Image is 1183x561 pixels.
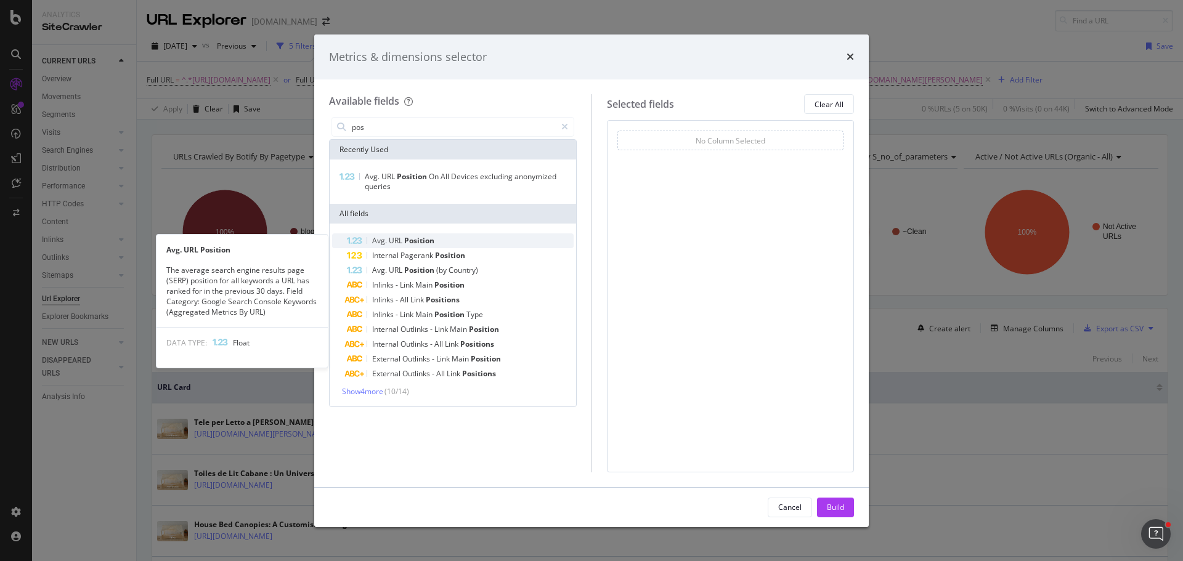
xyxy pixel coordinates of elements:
[778,502,802,512] div: Cancel
[47,73,110,81] div: Domain Overview
[329,94,399,108] div: Available fields
[314,34,869,527] div: modal
[450,324,469,334] span: Main
[33,71,43,81] img: tab_domain_overview_orange.svg
[441,171,451,182] span: All
[434,324,450,334] span: Link
[827,502,844,512] div: Build
[402,353,432,364] span: Outlinks
[389,235,404,246] span: URL
[157,244,328,255] div: Avg. URL Position
[400,309,415,320] span: Link
[434,309,466,320] span: Position
[400,294,410,305] span: All
[434,339,445,349] span: All
[396,309,400,320] span: -
[451,171,480,182] span: Devices
[445,339,460,349] span: Link
[372,368,402,379] span: External
[20,20,30,30] img: logo_orange.svg
[400,339,430,349] span: Outlinks
[372,324,400,334] span: Internal
[157,265,328,318] div: The average search engine results page (SERP) position for all keywords a URL has ranked for in t...
[462,368,496,379] span: Positions
[35,20,60,30] div: v 4.0.25
[32,32,136,42] div: Domain: [DOMAIN_NAME]
[449,265,478,275] span: Country)
[847,49,854,65] div: times
[389,265,404,275] span: URL
[466,309,483,320] span: Type
[480,171,514,182] span: excluding
[400,280,415,290] span: Link
[426,294,460,305] span: Positions
[410,294,426,305] span: Link
[342,386,383,397] span: Show 4 more
[1141,519,1171,549] iframe: Intercom live chat
[372,280,396,290] span: Inlinks
[432,368,436,379] span: -
[804,94,854,114] button: Clear All
[514,171,556,182] span: anonymized
[365,171,381,182] span: Avg.
[396,280,400,290] span: -
[768,498,812,517] button: Cancel
[400,250,435,260] span: Pagerank
[436,353,452,364] span: Link
[372,235,389,246] span: Avg.
[415,309,434,320] span: Main
[452,353,471,364] span: Main
[447,368,462,379] span: Link
[20,32,30,42] img: website_grey.svg
[397,171,429,182] span: Position
[402,368,432,379] span: Outlinks
[435,250,465,260] span: Position
[400,324,430,334] span: Outlinks
[330,204,576,224] div: All fields
[815,99,844,110] div: Clear All
[415,280,434,290] span: Main
[430,339,434,349] span: -
[434,280,465,290] span: Position
[372,353,402,364] span: External
[471,353,501,364] span: Position
[436,265,449,275] span: (by
[696,135,765,146] div: No Column Selected
[372,294,396,305] span: Inlinks
[365,181,391,192] span: queries
[436,368,447,379] span: All
[381,171,397,182] span: URL
[351,118,556,136] input: Search by field name
[384,386,409,397] span: ( 10 / 14 )
[430,324,434,334] span: -
[372,250,400,260] span: Internal
[817,498,854,517] button: Build
[372,339,400,349] span: Internal
[432,353,436,364] span: -
[372,265,389,275] span: Avg.
[607,97,674,111] div: Selected fields
[329,49,487,65] div: Metrics & dimensions selector
[123,71,132,81] img: tab_keywords_by_traffic_grey.svg
[372,309,396,320] span: Inlinks
[404,235,434,246] span: Position
[469,324,499,334] span: Position
[404,265,436,275] span: Position
[136,73,208,81] div: Keywords by Traffic
[429,171,441,182] span: On
[330,140,576,159] div: Recently Used
[396,294,400,305] span: -
[460,339,494,349] span: Positions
